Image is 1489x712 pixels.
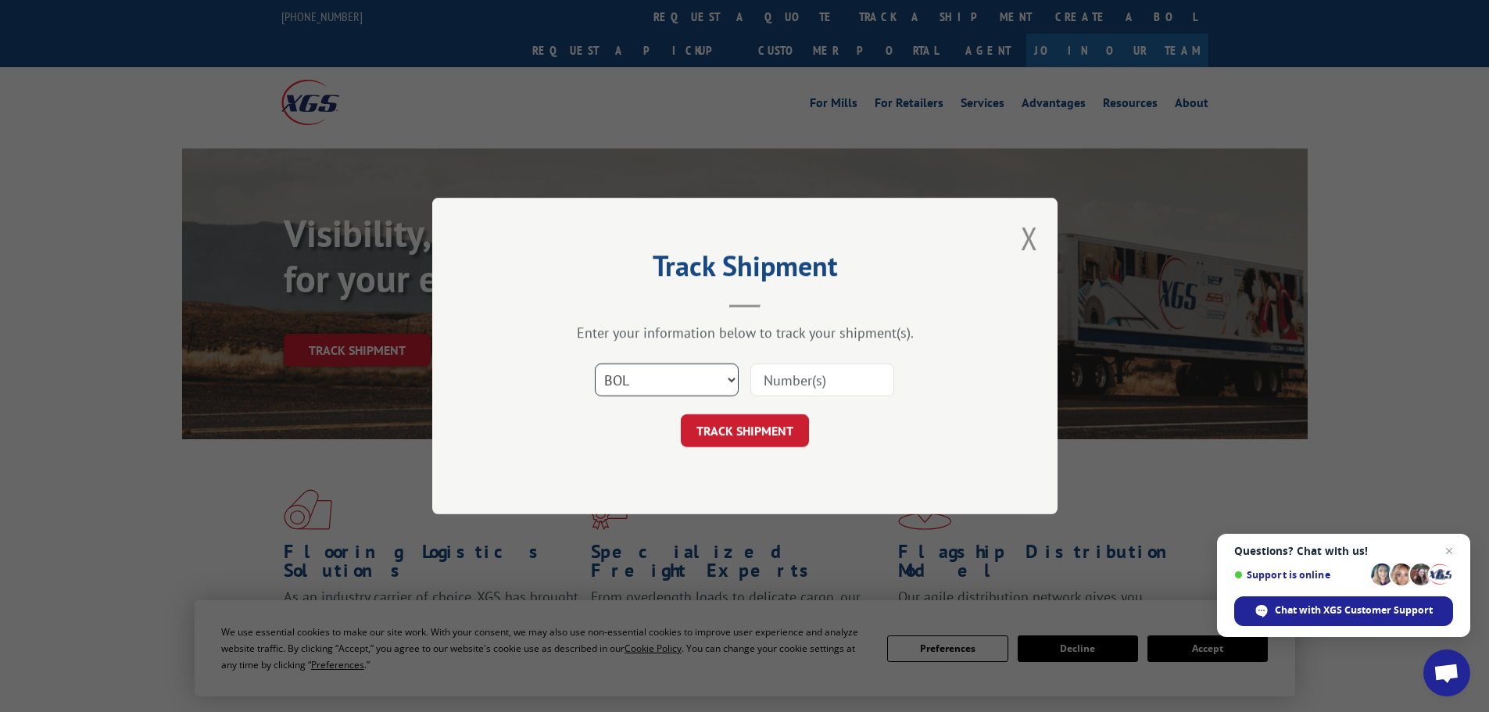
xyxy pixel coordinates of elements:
[681,414,809,447] button: TRACK SHIPMENT
[1234,545,1453,557] span: Questions? Chat with us!
[1021,217,1038,259] button: Close modal
[510,324,979,342] div: Enter your information below to track your shipment(s).
[1234,569,1366,581] span: Support is online
[750,363,894,396] input: Number(s)
[1275,603,1433,617] span: Chat with XGS Customer Support
[1234,596,1453,626] div: Chat with XGS Customer Support
[1423,649,1470,696] div: Open chat
[1440,542,1459,560] span: Close chat
[510,255,979,284] h2: Track Shipment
